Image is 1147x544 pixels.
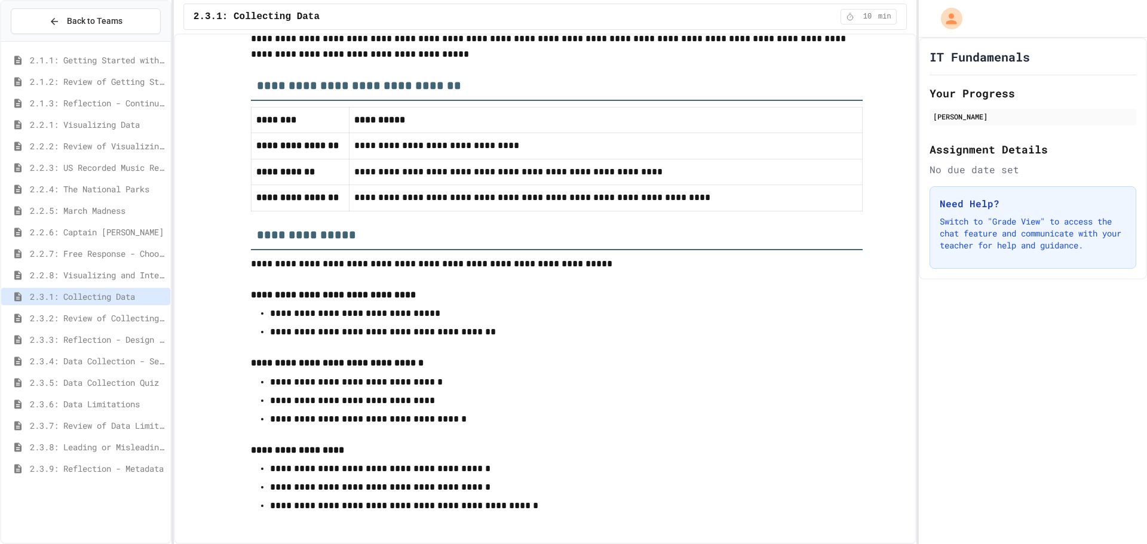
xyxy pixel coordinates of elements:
h1: IT Fundamenals [930,48,1030,65]
span: 2.3.7: Review of Data Limitations [30,419,165,432]
span: 2.2.6: Captain [PERSON_NAME] [30,226,165,238]
span: 2.2.1: Visualizing Data [30,118,165,131]
span: 2.3.3: Reflection - Design a Survey [30,333,165,346]
h2: Your Progress [930,85,1136,102]
span: 2.1.2: Review of Getting Started with Data [30,75,165,88]
span: 2.3.9: Reflection - Metadata [30,462,165,475]
span: Back to Teams [67,15,122,27]
span: 2.2.7: Free Response - Choosing a Visualization [30,247,165,260]
div: My Account [928,5,965,32]
span: 2.3.5: Data Collection Quiz [30,376,165,389]
span: 2.1.3: Reflection - Continuously Collecting Data [30,97,165,109]
span: min [878,12,891,21]
div: No due date set [930,162,1136,177]
span: 2.3.6: Data Limitations [30,398,165,410]
span: 2.1.1: Getting Started with Data [30,54,165,66]
span: 2.2.4: The National Parks [30,183,165,195]
div: [PERSON_NAME] [933,111,1133,122]
h2: Assignment Details [930,141,1136,158]
span: 2.2.5: March Madness [30,204,165,217]
h3: Need Help? [940,196,1126,211]
span: 2.2.8: Visualizing and Interpreting Data Quiz [30,269,165,281]
span: 2.3.8: Leading or Misleading? [30,441,165,453]
span: 2.3.4: Data Collection - Self-Driving Cars [30,355,165,367]
span: 2.3.2: Review of Collecting Data [30,312,165,324]
span: 2.3.1: Collecting Data [30,290,165,303]
span: 10 [858,12,877,21]
span: 2.2.2: Review of Visualizing Data [30,140,165,152]
p: Switch to "Grade View" to access the chat feature and communicate with your teacher for help and ... [940,216,1126,251]
span: 2.3.1: Collecting Data [194,10,320,24]
button: Back to Teams [11,8,161,34]
span: 2.2.3: US Recorded Music Revenue [30,161,165,174]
